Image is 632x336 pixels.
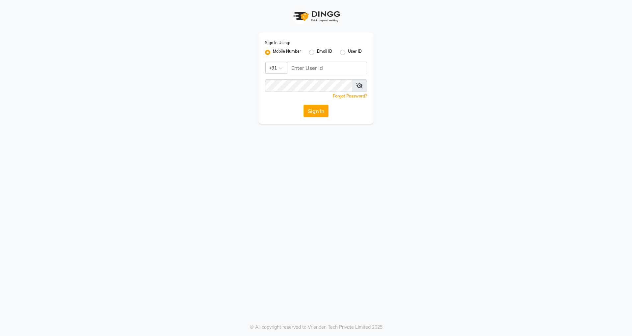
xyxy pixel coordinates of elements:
img: logo1.svg [290,7,342,26]
a: Forgot Password? [333,94,367,98]
input: Username [265,79,352,92]
label: Mobile Number [273,48,301,56]
input: Username [287,62,367,74]
label: Email ID [317,48,332,56]
label: Sign In Using: [265,40,290,46]
label: User ID [348,48,362,56]
button: Sign In [303,105,329,117]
